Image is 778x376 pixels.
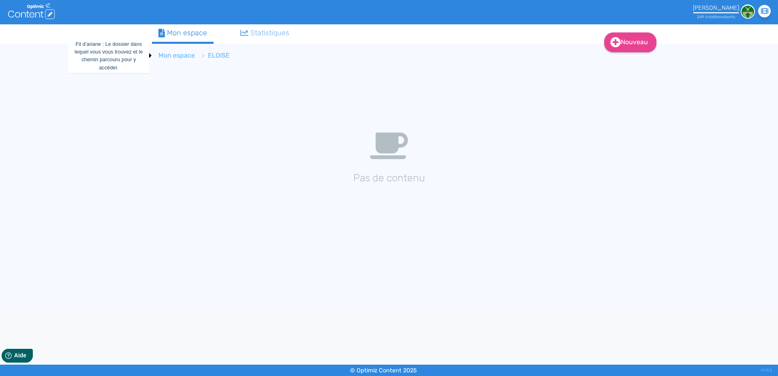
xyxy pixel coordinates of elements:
[693,4,739,11] div: [PERSON_NAME]
[152,46,557,65] nav: breadcrumb
[733,14,735,19] span: s
[41,6,53,13] span: Aide
[697,14,735,19] small: 249 crédit restant
[234,24,296,42] a: Statistiques
[195,51,230,60] li: ELOISE
[158,28,207,39] div: Mon espace
[604,32,656,52] a: Nouveau
[761,365,772,376] div: V1.13.5
[240,28,290,39] div: Statistiques
[68,39,149,73] div: Fil d’ariane : Le dossier dans lequel vous vous trouvez et le chemin parcouru pour y accéder.
[350,367,417,374] small: © Optimiz Content 2025
[152,24,214,44] a: Mon espace
[741,4,755,19] img: 6adefb463699458b3a7e00f487fb9d6a
[717,14,719,19] span: s
[152,170,626,186] p: Pas de contenu
[158,52,195,59] a: Mon espace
